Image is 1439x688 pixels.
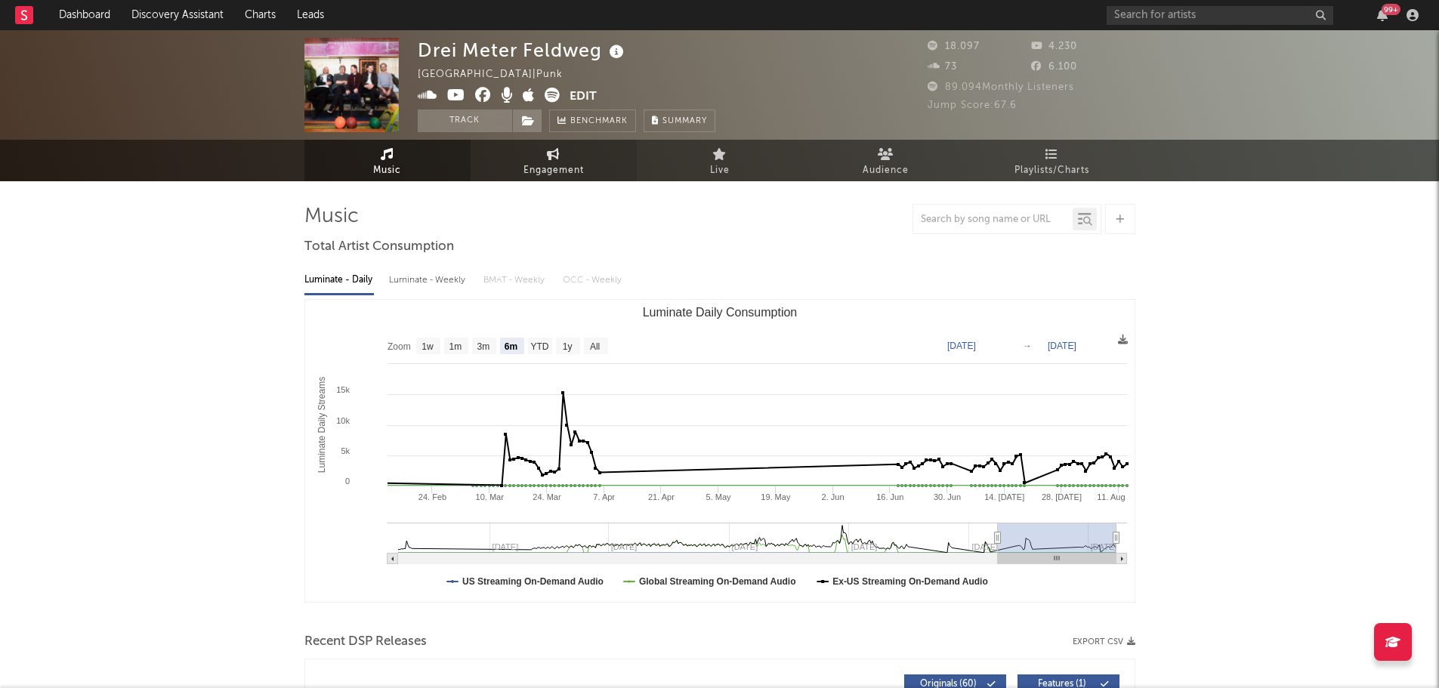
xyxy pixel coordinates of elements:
span: Engagement [523,162,584,180]
text: 21. Apr [647,492,674,501]
text: 0 [344,477,349,486]
text: 6m [504,341,517,352]
input: Search for artists [1107,6,1333,25]
span: Playlists/Charts [1014,162,1089,180]
text: 11. Aug [1097,492,1125,501]
text: YTD [530,341,548,352]
text: [DATE] [947,341,976,351]
span: Total Artist Consumption [304,238,454,256]
text: 2. Jun [821,492,844,501]
text: 16. Jun [876,492,903,501]
text: 15k [336,385,350,394]
span: Live [710,162,730,180]
a: Benchmark [549,110,636,132]
text: 3m [477,341,489,352]
text: Luminate Daily Consumption [642,306,797,319]
span: Jump Score: 67.6 [928,100,1017,110]
text: [DATE] [1048,341,1076,351]
svg: Luminate Daily Consumption [305,300,1135,602]
text: 30. Jun [933,492,960,501]
text: Ex-US Streaming On-Demand Audio [832,576,988,587]
span: 4.230 [1031,42,1077,51]
text: 1m [449,341,462,352]
span: Audience [863,162,909,180]
div: Luminate - Daily [304,267,374,293]
text: Global Streaming On-Demand Audio [638,576,795,587]
text: US Streaming On-Demand Audio [462,576,604,587]
text: 5k [341,446,350,455]
button: Track [418,110,512,132]
div: [GEOGRAPHIC_DATA] | Punk [418,66,580,84]
span: 6.100 [1031,62,1077,72]
a: Playlists/Charts [969,140,1135,181]
text: 24. Feb [418,492,446,501]
button: Summary [644,110,715,132]
input: Search by song name or URL [913,214,1073,226]
text: 19. May [761,492,791,501]
span: Music [373,162,401,180]
text: 5. May [706,492,731,501]
span: Recent DSP Releases [304,633,427,651]
a: Music [304,140,471,181]
span: 73 [928,62,957,72]
text: 7. Apr [593,492,615,501]
text: 28. [DATE] [1041,492,1081,501]
div: Drei Meter Feldweg [418,38,628,63]
text: All [589,341,599,352]
text: 10. Mar [475,492,504,501]
button: 99+ [1377,9,1388,21]
button: Edit [570,88,597,106]
span: 89.094 Monthly Listeners [928,82,1074,92]
text: 14. [DATE] [984,492,1024,501]
text: 10k [336,416,350,425]
text: 1y [562,341,572,352]
text: [DATE] [1090,542,1116,551]
span: 18.097 [928,42,980,51]
span: Summary [662,117,707,125]
a: Engagement [471,140,637,181]
a: Audience [803,140,969,181]
text: → [1023,341,1032,351]
div: 99 + [1382,4,1400,15]
a: Live [637,140,803,181]
div: Luminate - Weekly [389,267,468,293]
text: Zoom [388,341,411,352]
text: Luminate Daily Streams [317,377,327,473]
span: Benchmark [570,113,628,131]
text: 24. Mar [533,492,561,501]
button: Export CSV [1073,637,1135,646]
text: 1w [422,341,434,352]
